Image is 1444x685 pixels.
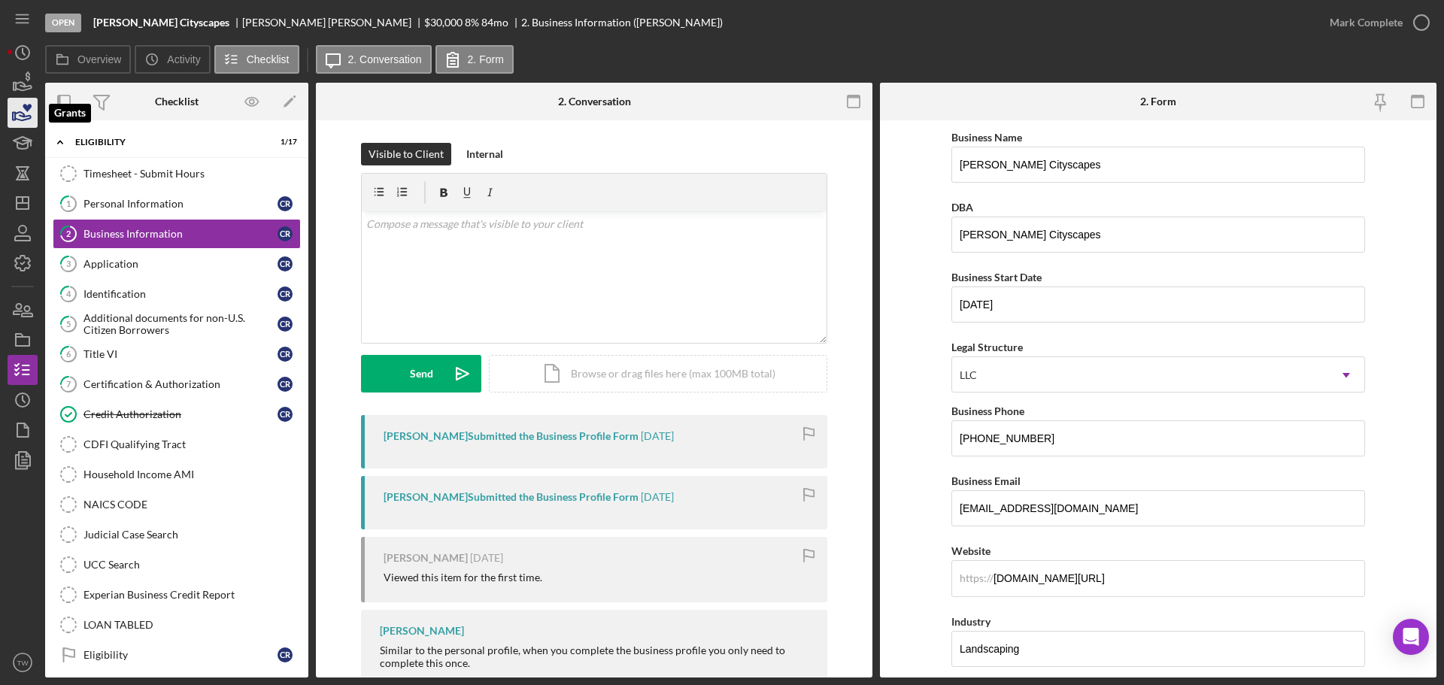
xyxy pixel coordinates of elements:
[83,499,300,511] div: NAICS CODE
[384,571,542,583] div: Viewed this item for the first time.
[66,259,71,268] tspan: 3
[83,468,300,480] div: Household Income AMI
[53,520,301,550] a: Judicial Case Search
[641,491,674,503] time: 2025-02-26 20:03
[278,286,293,302] div: C R
[470,552,503,564] time: 2025-02-26 18:56
[66,379,71,389] tspan: 7
[83,649,278,661] div: Eligibility
[155,95,199,108] div: Checklist
[53,399,301,429] a: Credit AuthorizationCR
[66,199,71,208] tspan: 1
[66,349,71,359] tspan: 6
[951,474,1021,487] label: Business Email
[380,625,464,637] div: [PERSON_NAME]
[53,159,301,189] a: Timesheet - Submit Hours
[1140,95,1176,108] div: 2. Form
[83,312,278,336] div: Additional documents for non-U.S. Citizen Borrowers
[1315,8,1436,38] button: Mark Complete
[45,45,131,74] button: Overview
[135,45,210,74] button: Activity
[53,490,301,520] a: NAICS CODE
[66,319,71,329] tspan: 5
[66,229,71,238] tspan: 2
[348,53,422,65] label: 2. Conversation
[77,53,121,65] label: Overview
[53,249,301,279] a: 3ApplicationCR
[278,226,293,241] div: C R
[270,138,297,147] div: 1 / 17
[17,659,29,667] text: TW
[558,95,631,108] div: 2. Conversation
[951,131,1022,144] label: Business Name
[1330,8,1403,38] div: Mark Complete
[435,45,514,74] button: 2. Form
[247,53,290,65] label: Checklist
[83,619,300,631] div: LOAN TABLED
[83,198,278,210] div: Personal Information
[83,378,278,390] div: Certification & Authorization
[424,16,463,29] span: $30,000
[384,552,468,564] div: [PERSON_NAME]
[53,219,301,249] a: 2Business InformationCR
[951,271,1042,283] label: Business Start Date
[53,640,301,670] a: EligibilityCR
[278,647,293,662] div: C R
[75,138,259,147] div: Eligibility
[384,430,639,442] div: [PERSON_NAME] Submitted the Business Profile Form
[278,256,293,271] div: C R
[83,348,278,360] div: Title VI
[83,559,300,571] div: UCC Search
[384,491,639,503] div: [PERSON_NAME] Submitted the Business Profile Form
[83,438,300,450] div: CDFI Qualifying Tract
[53,429,301,459] a: CDFI Qualifying Tract
[167,53,200,65] label: Activity
[468,53,504,65] label: 2. Form
[83,288,278,300] div: Identification
[214,45,299,74] button: Checklist
[83,228,278,240] div: Business Information
[83,258,278,270] div: Application
[8,647,38,677] button: TW
[361,355,481,393] button: Send
[53,580,301,610] a: Experian Business Credit Report
[83,529,300,541] div: Judicial Case Search
[53,369,301,399] a: 7Certification & AuthorizationCR
[83,168,300,180] div: Timesheet - Submit Hours
[278,347,293,362] div: C R
[278,196,293,211] div: C R
[361,143,451,165] button: Visible to Client
[1393,619,1429,655] div: Open Intercom Messenger
[45,14,81,32] div: Open
[369,143,444,165] div: Visible to Client
[53,459,301,490] a: Household Income AMI
[481,17,508,29] div: 84 mo
[278,317,293,332] div: C R
[278,377,293,392] div: C R
[951,405,1024,417] label: Business Phone
[83,589,300,601] div: Experian Business Credit Report
[242,17,424,29] div: [PERSON_NAME] [PERSON_NAME]
[278,407,293,422] div: C R
[951,544,990,557] label: Website
[465,17,479,29] div: 8 %
[951,615,990,628] label: Industry
[93,17,229,29] b: [PERSON_NAME] Cityscapes
[466,143,503,165] div: Internal
[641,430,674,442] time: 2025-07-21 19:01
[53,279,301,309] a: 4IdentificationCR
[410,355,433,393] div: Send
[83,408,278,420] div: Credit Authorization
[521,17,723,29] div: 2. Business Information ([PERSON_NAME])
[316,45,432,74] button: 2. Conversation
[53,189,301,219] a: 1Personal InformationCR
[53,610,301,640] a: LOAN TABLED
[960,369,977,381] div: LLC
[960,572,994,584] div: https://
[53,550,301,580] a: UCC Search
[53,309,301,339] a: 5Additional documents for non-U.S. Citizen BorrowersCR
[66,289,71,299] tspan: 4
[951,201,973,214] label: DBA
[459,143,511,165] button: Internal
[53,339,301,369] a: 6Title VICR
